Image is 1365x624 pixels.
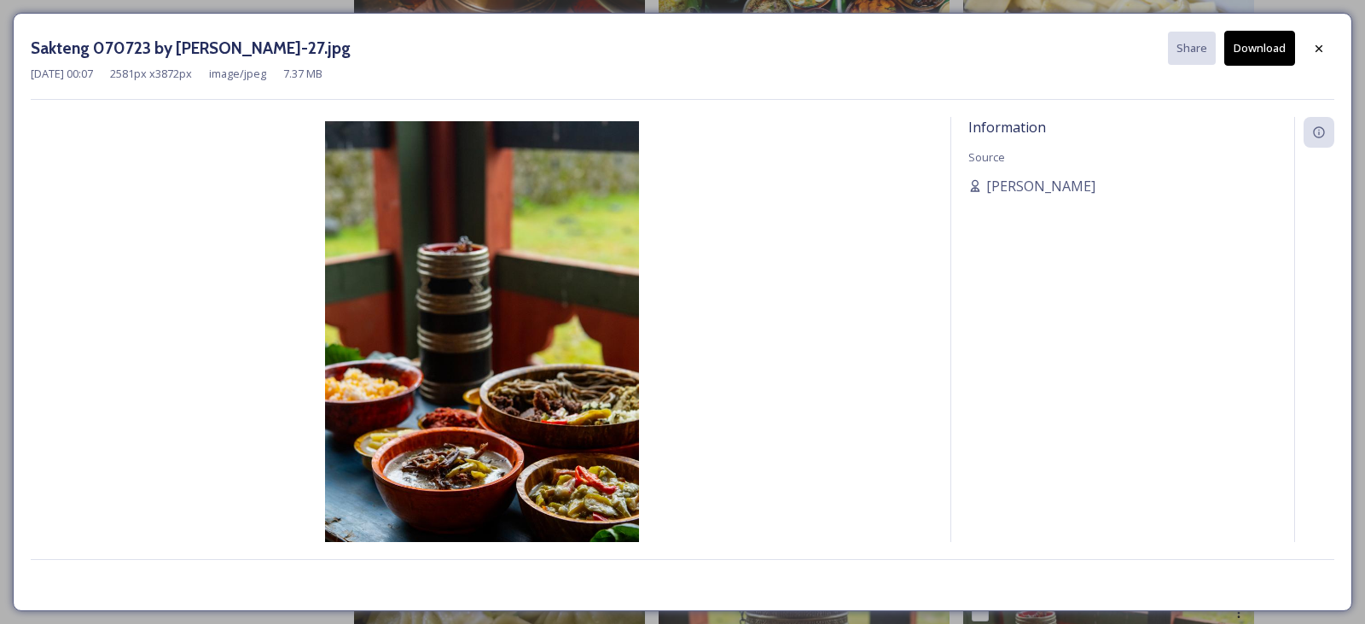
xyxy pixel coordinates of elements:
[968,118,1046,137] span: Information
[31,66,93,82] span: [DATE] 00:07
[110,66,192,82] span: 2581 px x 3872 px
[1168,32,1216,65] button: Share
[283,66,322,82] span: 7.37 MB
[31,36,351,61] h3: Sakteng 070723 by [PERSON_NAME]-27.jpg
[31,121,933,592] img: Sakteng%2520070723%2520by%2520Amp%2520Sripimanwat-27.jpg
[968,149,1005,165] span: Source
[986,176,1095,196] span: [PERSON_NAME]
[1224,31,1295,66] button: Download
[209,66,266,82] span: image/jpeg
